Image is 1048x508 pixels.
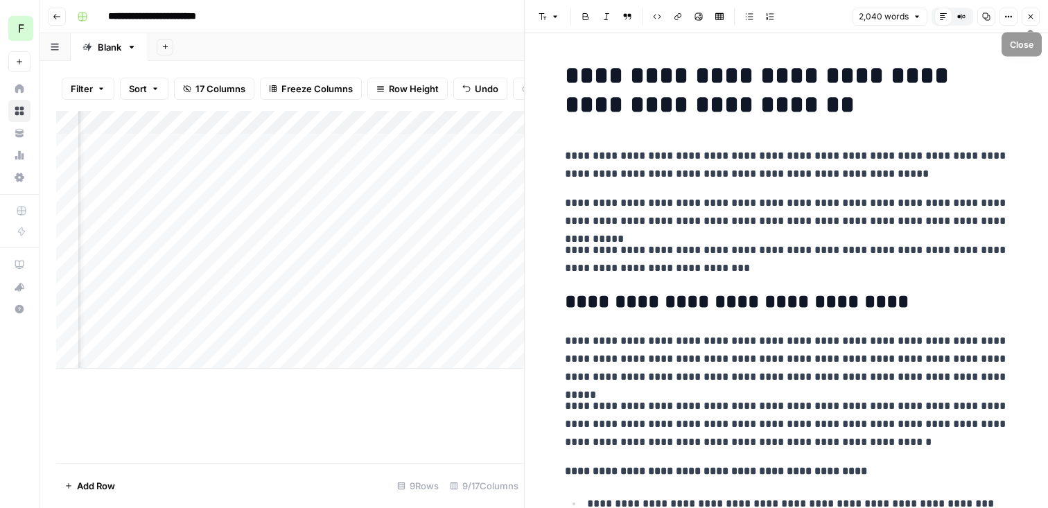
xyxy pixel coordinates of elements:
[389,82,439,96] span: Row Height
[174,78,254,100] button: 17 Columns
[475,82,498,96] span: Undo
[8,78,30,100] a: Home
[281,82,353,96] span: Freeze Columns
[71,33,148,61] a: Blank
[8,254,30,276] a: AirOps Academy
[120,78,168,100] button: Sort
[367,78,448,100] button: Row Height
[129,82,147,96] span: Sort
[8,276,30,298] button: What's new?
[859,10,909,23] span: 2,040 words
[56,475,123,497] button: Add Row
[8,166,30,189] a: Settings
[71,82,93,96] span: Filter
[77,479,115,493] span: Add Row
[8,100,30,122] a: Browse
[195,82,245,96] span: 17 Columns
[62,78,114,100] button: Filter
[444,475,524,497] div: 9/17 Columns
[853,8,927,26] button: 2,040 words
[8,122,30,144] a: Your Data
[8,11,30,46] button: Workspace: Frontcourt
[260,78,362,100] button: Freeze Columns
[98,40,121,54] div: Blank
[392,475,444,497] div: 9 Rows
[453,78,507,100] button: Undo
[8,144,30,166] a: Usage
[8,298,30,320] button: Help + Support
[9,277,30,297] div: What's new?
[18,20,24,37] span: F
